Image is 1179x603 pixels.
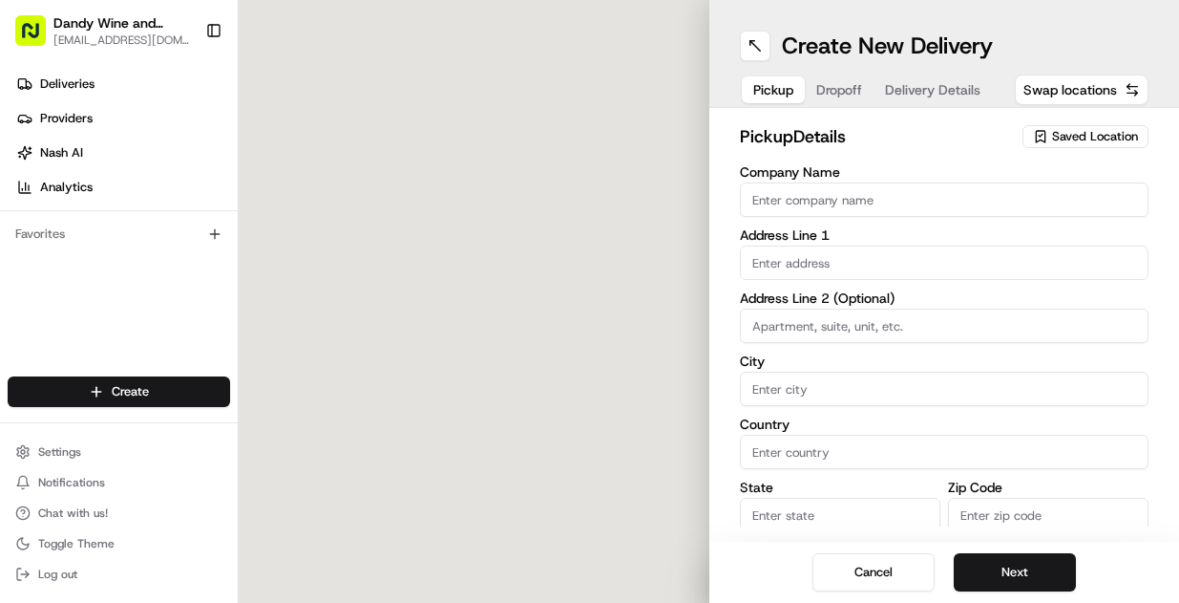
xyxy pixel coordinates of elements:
[740,309,1149,343] input: Apartment, suite, unit, etc.
[8,69,238,99] a: Deliveries
[53,32,190,48] button: [EMAIL_ADDRESS][DOMAIN_NAME]
[53,13,190,32] button: Dandy Wine and Spirits
[38,536,115,551] span: Toggle Theme
[740,372,1149,406] input: Enter city
[1015,75,1148,105] button: Swap locations
[8,377,230,407] button: Create
[740,246,1149,280] input: Enter address
[740,183,1149,217] input: Enter company name
[740,291,1149,305] label: Address Line 2 (Optional)
[812,553,935,592] button: Cancel
[40,110,93,127] span: Providers
[8,439,230,465] button: Settings
[38,506,108,521] span: Chat with us!
[38,475,105,490] span: Notifications
[740,123,1012,150] h2: pickup Details
[740,165,1149,179] label: Company Name
[740,228,1149,242] label: Address Line 1
[885,80,980,99] span: Delivery Details
[954,553,1076,592] button: Next
[8,469,230,496] button: Notifications
[38,567,77,582] span: Log out
[8,219,230,249] div: Favorites
[740,481,940,494] label: State
[8,8,198,54] button: Dandy Wine and Spirits[EMAIL_ADDRESS][DOMAIN_NAME]
[40,75,95,93] span: Deliveries
[1023,80,1117,99] span: Swap locations
[740,418,1149,431] label: Country
[40,179,93,196] span: Analytics
[948,498,1148,532] input: Enter zip code
[8,172,238,203] a: Analytics
[816,80,862,99] span: Dropoff
[948,481,1148,494] label: Zip Code
[8,500,230,527] button: Chat with us!
[8,138,238,168] a: Nash AI
[740,498,940,532] input: Enter state
[740,435,1149,469] input: Enter country
[1052,128,1138,145] span: Saved Location
[753,80,793,99] span: Pickup
[40,144,83,162] span: Nash AI
[8,103,238,134] a: Providers
[8,561,230,588] button: Log out
[38,444,81,460] span: Settings
[112,383,149,400] span: Create
[8,530,230,557] button: Toggle Theme
[740,355,1149,368] label: City
[782,31,993,61] h1: Create New Delivery
[1022,123,1148,150] button: Saved Location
